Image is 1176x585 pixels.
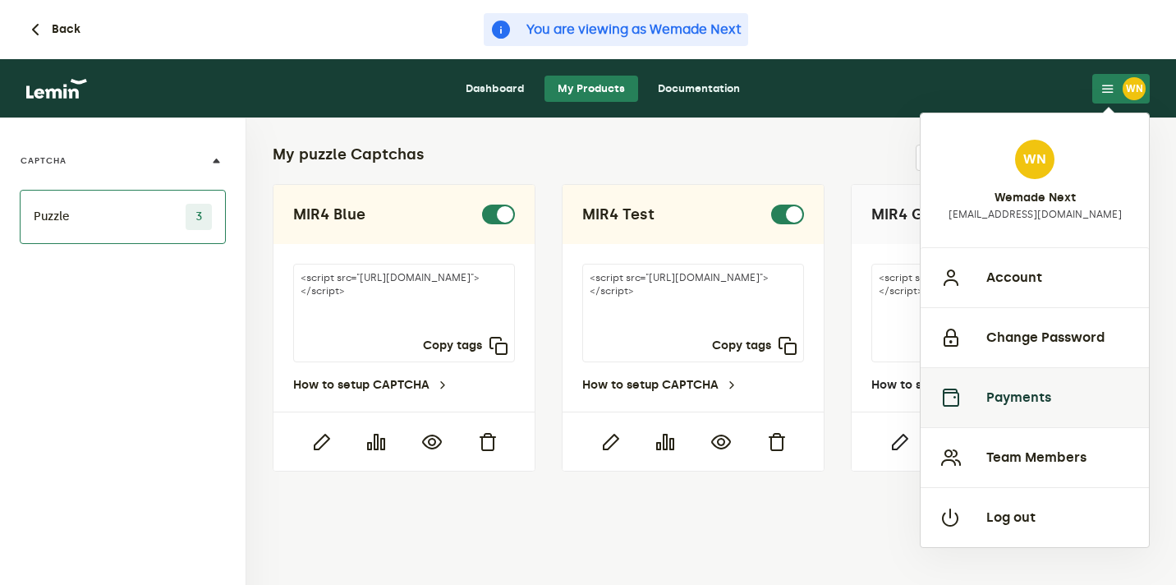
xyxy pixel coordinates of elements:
[921,247,1149,307] button: Account
[921,307,1149,367] button: Change Password
[582,205,655,224] h2: MIR4 Test
[645,76,753,102] a: Documentation
[26,79,87,99] img: logo
[20,131,226,191] button: CAPTCHA
[20,190,226,244] li: Puzzle
[25,20,80,39] button: Back
[921,367,1149,427] button: Payments
[423,336,508,356] button: Copy tags
[916,145,1050,171] input: Search
[1092,74,1150,104] button: WN
[871,205,958,224] h2: MIR4 Green
[293,379,449,392] a: How to setup CAPTCHA
[186,204,212,230] span: 3
[1123,77,1146,100] div: WN
[1015,140,1054,179] div: WN
[921,427,1149,487] button: Team Members
[526,20,742,39] span: You are viewing as Wemade Next
[871,379,1027,392] a: How to setup CAPTCHA
[995,191,1076,205] h4: Wemade Next
[712,336,797,356] button: Copy tags
[273,145,425,164] h2: My puzzle Captchas
[21,154,67,168] label: CAPTCHA
[920,113,1150,548] div: WN
[949,208,1122,221] p: [EMAIL_ADDRESS][DOMAIN_NAME]
[582,379,738,392] a: How to setup CAPTCHA
[293,205,365,224] h2: MIR4 Blue
[921,487,1149,547] button: Log out
[544,76,638,102] a: My Products
[452,76,538,102] a: Dashboard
